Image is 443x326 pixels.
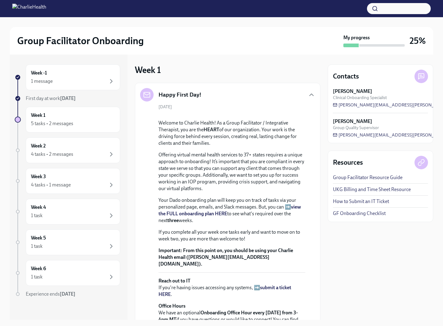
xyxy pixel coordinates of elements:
[333,125,379,131] span: Group Quality Supervisor
[26,291,75,297] span: Experience ends
[158,151,305,192] p: Offering virtual mental health services to 37+ states requires a unique approach to onboarding! I...
[158,104,172,110] span: [DATE]
[167,217,179,223] strong: three
[15,229,120,255] a: Week 51 task
[158,278,305,298] p: If you're having issues accessing any systems, ➡️ .
[333,95,387,101] span: Clinical Onboarding Specialist
[158,197,305,224] p: Your Dado onboarding plan will keep you on track of tasks via your personalized page, emails, and...
[17,35,144,47] h2: Group Facilitator Onboarding
[158,120,305,147] p: Welcome to Charlie Health! As a Group Facilitator / Integrative Therapist, you are the of our org...
[31,112,45,119] h6: Week 1
[15,260,120,286] a: Week 61 task
[158,247,293,267] strong: From this point on, you should be using your Charlie Health email ([PERSON_NAME][EMAIL_ADDRESS][D...
[333,88,372,95] strong: [PERSON_NAME]
[31,78,53,85] div: 1 message
[31,151,73,158] div: 4 tasks • 2 messages
[60,95,76,101] strong: [DATE]
[135,64,161,75] h3: Week 1
[158,303,185,309] strong: Office Hours
[31,173,46,180] h6: Week 3
[333,210,386,217] a: GF Onboarding Checklist
[158,229,305,242] p: If you complete all your week one tasks early and want to move on to week two, you are more than ...
[15,168,120,194] a: Week 34 tasks • 1 message
[158,247,182,253] strong: Important:
[333,72,359,81] h4: Contacts
[158,278,190,284] strong: Reach out to IT
[31,235,46,241] h6: Week 5
[31,212,43,219] div: 1 task
[31,204,46,211] h6: Week 4
[31,243,43,250] div: 1 task
[15,64,120,90] a: Week -11 message
[31,70,47,76] h6: Week -1
[333,186,411,193] a: UKG Billing and Time Sheet Resource
[15,199,120,224] a: Week 41 task
[204,127,219,132] strong: HEART
[31,143,46,149] h6: Week 2
[343,34,370,41] strong: My progress
[410,35,426,46] h3: 25%
[158,91,201,99] h5: Happy First Day!
[15,137,120,163] a: Week 24 tasks • 2 messages
[60,291,75,297] strong: [DATE]
[15,107,120,132] a: Week 15 tasks • 2 messages
[158,310,298,322] strong: Onboarding Office Hour every [DATE] from 3-4pm MT
[12,4,46,13] img: CharlieHealth
[31,265,46,272] h6: Week 6
[15,95,120,102] a: First day at work[DATE]
[26,95,76,101] span: First day at work
[31,120,73,127] div: 5 tasks • 2 messages
[333,174,403,181] a: Group Facilitator Resource Guide
[31,182,71,188] div: 4 tasks • 1 message
[333,198,389,205] a: How to Submit an IT Ticket
[31,274,43,280] div: 1 task
[333,118,372,125] strong: [PERSON_NAME]
[333,158,363,167] h4: Resources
